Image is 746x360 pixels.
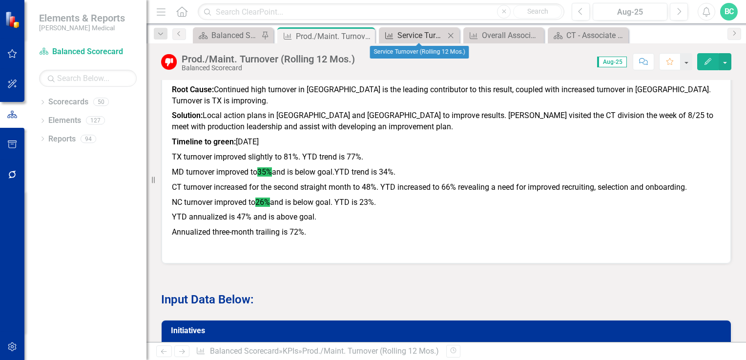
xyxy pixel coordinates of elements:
[283,346,298,356] a: KPIs
[593,3,667,20] button: Aug-25
[513,5,562,19] button: Search
[48,134,76,145] a: Reports
[172,111,203,120] strong: Solution:
[210,346,279,356] a: Balanced Scorecard
[302,346,439,356] div: Prod./Maint. Turnover (Rolling 12 Mos.)
[527,7,548,15] span: Search
[172,135,721,150] p: [DATE]
[296,30,373,42] div: Prod./Maint. Turnover (Rolling 12 Mos.)
[196,346,439,357] div: » »
[172,85,214,94] strong: Root Cause:
[39,70,137,87] input: Search Below...
[255,198,270,207] span: 26%
[397,29,445,41] div: Service Turnover (Rolling 12 Mos.)
[370,46,469,59] div: Service Turnover (Rolling 12 Mos.)
[272,167,334,177] span: and is below goal.
[172,84,721,109] p: Continued high turnover in [GEOGRAPHIC_DATA] is the leading contributor to this result, coupled w...
[172,137,236,146] strong: Timeline to green:
[172,180,721,195] p: CT turnover increased for the second straight month to 48%. YTD increased to 66% revealing a need...
[596,6,664,18] div: Aug-25
[550,29,626,41] a: CT - Associate Retention
[172,165,721,180] p: MD turnover improved to YTD trend is 34%.
[161,54,177,70] img: Below Target
[195,29,259,41] a: Balanced Scorecard Welcome Page
[48,115,81,126] a: Elements
[172,210,721,225] p: YTD annualized is 47% and is above goal.
[161,293,254,306] strong: Input Data Below:
[86,117,105,125] div: 127
[39,46,137,58] a: Balanced Scorecard
[597,57,627,67] span: Aug-25
[172,108,721,135] p: Local action plans in [GEOGRAPHIC_DATA] and [GEOGRAPHIC_DATA] to improve results. [PERSON_NAME] v...
[466,29,541,41] a: Overall Associate Turnover (Rolling 12 Mos.)
[172,195,721,210] p: NC turnover improved to and is below goal. YTD is 23%.
[81,135,96,143] div: 94
[5,11,22,28] img: ClearPoint Strategy
[172,150,721,165] p: TX turnover improved slightly to 81%. YTD trend is 77%.
[720,3,738,20] button: BC
[39,24,125,32] small: [PERSON_NAME] Medical
[39,12,125,24] span: Elements & Reports
[182,54,355,64] div: Prod./Maint. Turnover (Rolling 12 Mos.)
[172,225,721,240] p: Annualized three-month trailing is 72%.
[381,29,445,41] a: Service Turnover (Rolling 12 Mos.)
[211,29,259,41] div: Balanced Scorecard Welcome Page
[198,3,564,20] input: Search ClearPoint...
[566,29,626,41] div: CT - Associate Retention
[93,98,109,106] div: 50
[171,326,725,335] h3: Initiatives
[182,64,355,72] div: Balanced Scorecard
[482,29,541,41] div: Overall Associate Turnover (Rolling 12 Mos.)
[48,97,88,108] a: Scorecards
[257,167,334,177] span: 35%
